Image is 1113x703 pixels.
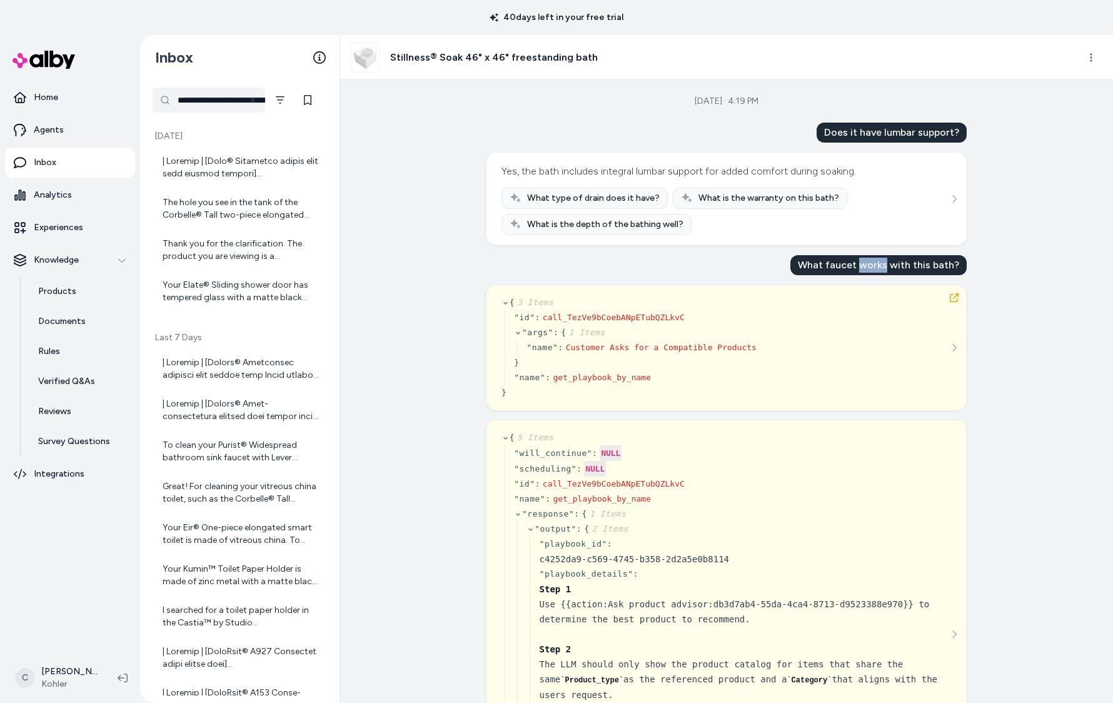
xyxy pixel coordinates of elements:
span: " name " [526,343,558,352]
a: Products [26,276,135,306]
span: { [510,298,554,307]
a: Reviews [26,397,135,427]
button: C[PERSON_NAME]Kohler [8,658,108,698]
span: } [514,358,519,367]
a: Documents [26,306,135,336]
span: What is the warranty on this bath? [698,192,839,205]
span: " response " [522,509,574,518]
div: Your Kumin™ Toilet Paper Holder is made of zinc metal with a matte black finish. For cleaning met... [163,563,320,588]
div: Does it have lumbar support? [817,123,967,143]
div: Your Eir® One-piece elongated smart toilet is made of vitreous china. To keep it clean and lookin... [163,522,320,547]
p: Knowledge [34,254,79,266]
code: Product_type [560,676,623,685]
strong: Step 2 [540,644,572,654]
strong: Step 1 [540,584,572,594]
a: Inbox [5,148,135,178]
span: { [561,328,605,337]
p: Analytics [34,189,72,201]
p: Integrations [34,468,84,480]
span: } [501,388,506,397]
p: Experiences [34,221,83,234]
button: Knowledge [5,245,135,275]
p: Last 7 Days [153,331,327,344]
a: Thank you for the clarification. The product you are viewing is a widespread 1/2" ceramic in-wall... [153,230,327,270]
div: Your Elate® Sliding shower door has tempered glass with a matte black aluminum frame. For cleanin... [163,279,320,304]
span: " playbook_details " [540,569,633,579]
a: Your Kumin™ Toilet Paper Holder is made of zinc metal with a matte black finish. For cleaning met... [153,555,327,595]
a: Agents [5,115,135,145]
div: Great! For cleaning your vitreous china toilet, such as the Corbelle® Tall ContinuousClean, we re... [163,480,320,505]
div: : [577,463,582,475]
div: : [577,523,582,535]
a: | Loremip | [Dolors® Ametconsec adipisci elit seddoe temp Incid utlabor, 6.9 etd](magna://ali.eni... [153,349,327,389]
span: " playbook_id " [540,539,607,549]
code: Category [787,676,832,685]
a: I searched for a toilet paper holder in the Castia™ by Studio [PERSON_NAME] collection but did no... [153,597,327,637]
div: | Loremip | [Dolors® Ametconsec adipisci elit seddoe temp Incid utlabor, 6.9 etd](magna://ali.eni... [163,357,320,382]
span: Kohler [41,678,98,690]
span: 3 Items [515,298,553,307]
a: | Loremip | [DoloRsit® A927 Consectet adipi elitse doei](tempo://inc.utlabo.etd/ma/aliquae-admini... [153,638,327,678]
span: " id " [514,313,535,322]
p: 40 days left in your free trial [482,11,631,24]
button: Filter [268,88,293,113]
div: Yes, the bath includes integral lumbar support for added comfort during soaking. [501,163,856,180]
div: : [607,538,612,550]
div: : [545,372,550,384]
span: " will_continue " [514,448,592,458]
span: { [584,524,628,534]
span: 1 Items [567,328,605,337]
div: | Loremip | [Dolo® Sitametco adipis elit sedd eiusmod tempori](utlab://etd.magnaa.eni/ad/minimve-... [163,155,320,180]
div: NULL [584,461,606,477]
span: { [510,433,554,442]
div: c4252da9-c569-4745-b358-2d2a5e0b8114 [540,552,952,567]
div: : [633,568,638,580]
div: : [553,326,558,339]
div: [DATE] · 4:19 PM [695,95,758,108]
span: 5 Items [515,433,553,442]
a: Analytics [5,180,135,210]
p: Products [38,285,76,298]
div: Thank you for the clarification. The product you are viewing is a widespread 1/2" ceramic in-wall... [163,238,320,263]
p: [DATE] [153,130,327,143]
span: get_playbook_by_name [553,373,651,382]
div: : [558,341,563,354]
button: See more [947,340,962,355]
a: Rules [26,336,135,367]
p: Documents [38,315,86,328]
p: Survey Questions [38,435,110,448]
img: alby Logo [13,51,75,69]
a: | Loremip | [Dolo® Sitametco adipis elit sedd eiusmod tempori](utlab://etd.magnaa.eni/ad/minimve-... [153,148,327,188]
p: Home [34,91,58,104]
div: I searched for a toilet paper holder in the Castia™ by Studio [PERSON_NAME] collection but did no... [163,604,320,629]
span: get_playbook_by_name [553,494,651,503]
div: Use {{action:Ask product advisor:db3d7ab4-55da-4ca4-8713-d9523388e970}} to determine the best pro... [540,582,952,702]
div: The hole you see in the tank of the Corbelle® Tall two-piece elongated toilet is likely the openi... [163,196,320,221]
span: call_TezVe9bCoebANpETubQZLkvC [543,313,685,322]
p: Verified Q&As [38,375,95,388]
button: See more [947,191,962,206]
div: | Loremip | [DoloRsit® A927 Consectet adipi elitse doei](tempo://inc.utlabo.etd/ma/aliquae-admini... [163,645,320,670]
span: 1 Items [587,509,626,518]
a: Your Elate® Sliding shower door has tempered glass with a matte black aluminum frame. For cleanin... [153,271,327,311]
div: : [535,478,540,490]
a: Integrations [5,459,135,489]
span: { [582,509,627,518]
div: : [545,493,550,505]
span: C [15,668,35,688]
h2: Inbox [155,48,193,67]
span: " id " [514,479,535,488]
a: Your Eir® One-piece elongated smart toilet is made of vitreous china. To keep it clean and lookin... [153,514,327,554]
span: " name " [514,373,545,382]
span: " scheduling " [514,464,577,473]
a: To clean your Purist® Widespread bathroom sink faucet with Lever handles, which is made of metal ... [153,432,327,472]
span: call_TezVe9bCoebANpETubQZLkvC [543,479,685,488]
p: Agents [34,124,64,136]
a: | Loremip | [Dolors® Amet-consectetura elitsed doei tempor inci utlab-etdolore magnaaliq](enima:/... [153,390,327,430]
div: | Loremip | [Dolors® Amet-consectetura elitsed doei tempor inci utlab-etdolore magnaaliq](enima:/... [163,398,320,423]
p: [PERSON_NAME] [41,665,98,678]
a: The hole you see in the tank of the Corbelle® Tall two-piece elongated toilet is likely the openi... [153,189,327,229]
span: Customer Asks for a Compatible Products [566,343,757,352]
span: What type of drain does it have? [527,192,660,205]
div: NULL [600,445,622,461]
